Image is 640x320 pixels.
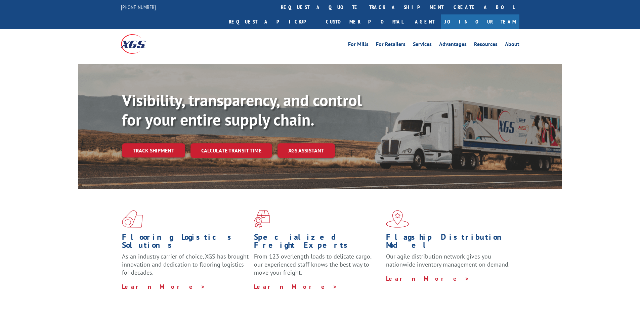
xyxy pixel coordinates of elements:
a: Track shipment [122,143,185,157]
a: Services [413,42,432,49]
a: XGS ASSISTANT [278,143,335,158]
a: [PHONE_NUMBER] [121,4,156,10]
a: Resources [474,42,498,49]
a: Customer Portal [321,14,408,29]
h1: Specialized Freight Experts [254,233,381,253]
a: About [505,42,519,49]
b: Visibility, transparency, and control for your entire supply chain. [122,90,362,130]
h1: Flagship Distribution Model [386,233,513,253]
h1: Flooring Logistics Solutions [122,233,249,253]
img: xgs-icon-focused-on-flooring-red [254,210,270,228]
a: Advantages [439,42,467,49]
p: From 123 overlength loads to delicate cargo, our experienced staff knows the best way to move you... [254,253,381,282]
a: Learn More > [122,283,206,290]
a: Calculate transit time [190,143,272,158]
a: Learn More > [254,283,338,290]
img: xgs-icon-flagship-distribution-model-red [386,210,409,228]
span: Our agile distribution network gives you nationwide inventory management on demand. [386,253,510,268]
span: As an industry carrier of choice, XGS has brought innovation and dedication to flooring logistics... [122,253,249,276]
a: Agent [408,14,441,29]
img: xgs-icon-total-supply-chain-intelligence-red [122,210,143,228]
a: Join Our Team [441,14,519,29]
a: Learn More > [386,275,470,282]
a: For Mills [348,42,369,49]
a: Request a pickup [224,14,321,29]
a: For Retailers [376,42,406,49]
